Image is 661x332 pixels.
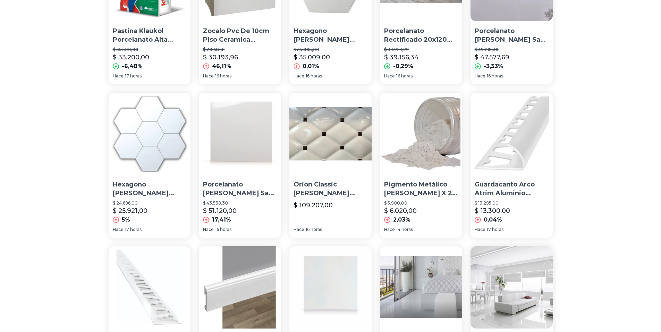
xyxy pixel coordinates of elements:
p: $ 20.665,11 [203,47,277,52]
img: Orion Classic Blanco 25x50 1ra Porcelanato Relieve Pared [289,93,372,175]
span: 16 horas [215,227,231,232]
p: Porcelanato Rectificado 20x120 Simil [PERSON_NAME] [384,27,458,44]
p: Pigmento Metálico [PERSON_NAME] X 20 Gr Para Porcelanato Liquido [384,180,458,198]
p: $ 30.193,96 [203,52,238,62]
p: Guardacanto Arco Atrim Aluminio [PERSON_NAME] Porcelanato 10mm 1563 [475,180,549,198]
span: 16 horas [306,73,322,79]
p: $ 35.005,00 [294,47,367,52]
p: $ 35.009,00 [294,52,330,62]
p: $ 51.120,00 [203,206,237,216]
a: Guardacanto Arco Atrim Aluminio Blanco Porcelanato 10mm 1563Guardacanto Arco Atrim Aluminio [PERS... [471,93,553,238]
p: $ 6.020,00 [384,206,417,216]
span: 14 horas [396,227,413,232]
img: Zocalo Eps Curves Atrim Blanco Anti Humedad Porcelanato 2340 [199,246,281,329]
span: Hace [203,227,214,232]
p: $ 13.300,00 [475,206,510,216]
img: Porcelanato Blanco Pulido San Lorenzo White 57,7x57,7 [199,93,281,175]
span: Hace [113,73,124,79]
a: Hexagono Blanco Mate Porcelanato Acuarela 17,5x20 Piso-paredHexagono [PERSON_NAME] Mate Porcelana... [109,93,191,238]
p: 17,41% [212,216,231,224]
p: $ 39.156,34 [384,52,419,62]
p: $ 47.577,69 [475,52,509,62]
p: $ 33.200,00 [113,52,149,62]
span: 17 horas [487,227,503,232]
img: Porcelanato Blanco Brillante White San Lorenzo 58x58 Rec 1ra [289,246,372,329]
p: $ 13.295,00 [475,200,549,206]
p: $ 109.207,00 [294,200,333,210]
span: Hace [294,227,304,232]
span: 17 horas [125,73,142,79]
span: Hace [294,73,304,79]
span: Hace [384,73,395,79]
p: Zocalo Pvc De 10cm Piso Ceramica Porcelanato [PERSON_NAME] Xml [203,27,277,44]
span: Hace [384,227,395,232]
p: $ 49.218,30 [475,47,549,52]
img: Hexagono Blanco Mate Porcelanato Acuarela 17,5x20 Piso-pared [109,93,191,175]
img: Pigmento Metálico Blanco X 20 Gr Para Porcelanato Liquido [380,93,462,175]
p: -3,33% [484,62,503,70]
p: 0,01% [303,62,319,70]
img: Porcelanato Piso Brillante Pulido Blanco 60x60 Rectificado [471,246,553,329]
img: Cantonera Atrim Aluminio Blanco Piso Porcelanato 8mm 1515 [109,246,191,329]
p: -0,29% [393,62,413,70]
p: $ 35.500,00 [113,47,187,52]
span: 16 horas [487,73,503,79]
p: $ 25.921,00 [113,206,147,216]
p: Hexagono [PERSON_NAME] Mate Porcelanato Acuarela 17,5x20 Piso-pared [294,27,367,44]
a: Pigmento Metálico Blanco X 20 Gr Para Porcelanato LiquidoPigmento Metálico [PERSON_NAME] X 20 Gr ... [380,93,462,238]
p: Porcelanato [PERSON_NAME] San [PERSON_NAME] [475,27,549,44]
p: $ 39.269,22 [384,47,458,52]
p: 2,03% [393,216,410,224]
p: $ 24.686,00 [113,200,187,206]
span: Hace [475,73,485,79]
img: Porcelanato Blanc Pulido 56.7x56.7 Rectific Blanco Brillante [380,246,462,329]
p: Porcelanato [PERSON_NAME] San [PERSON_NAME] 57,7x57,7 [203,180,277,198]
p: Hexagono [PERSON_NAME] Mate Porcelanato Acuarela 17,5x20 Piso-pared [113,180,187,198]
a: Orion Classic Blanco 25x50 1ra Porcelanato Relieve ParedOrion Classic [PERSON_NAME] 25x50 1ra Por... [289,93,372,238]
span: 17 horas [125,227,142,232]
span: 16 horas [396,73,413,79]
span: Hace [475,227,485,232]
span: 16 horas [306,227,322,232]
span: 16 horas [215,73,231,79]
p: -6,48% [122,62,143,70]
img: Guardacanto Arco Atrim Aluminio Blanco Porcelanato 10mm 1563 [471,93,553,175]
p: Pastina Klaukol Porcelanato Alta Performance 5 Kg [PERSON_NAME] [113,27,187,44]
span: Hace [113,227,124,232]
p: Orion Classic [PERSON_NAME] 25x50 1ra Porcelanato Relieve Pared [294,180,367,198]
span: Hace [203,73,214,79]
p: 46,11% [212,62,231,70]
p: $ 43.538,30 [203,200,277,206]
a: Porcelanato Blanco Pulido San Lorenzo White 57,7x57,7Porcelanato [PERSON_NAME] San [PERSON_NAME] ... [199,93,281,238]
p: $ 5.900,00 [384,200,458,206]
p: 5% [122,216,130,224]
p: 0,04% [484,216,502,224]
